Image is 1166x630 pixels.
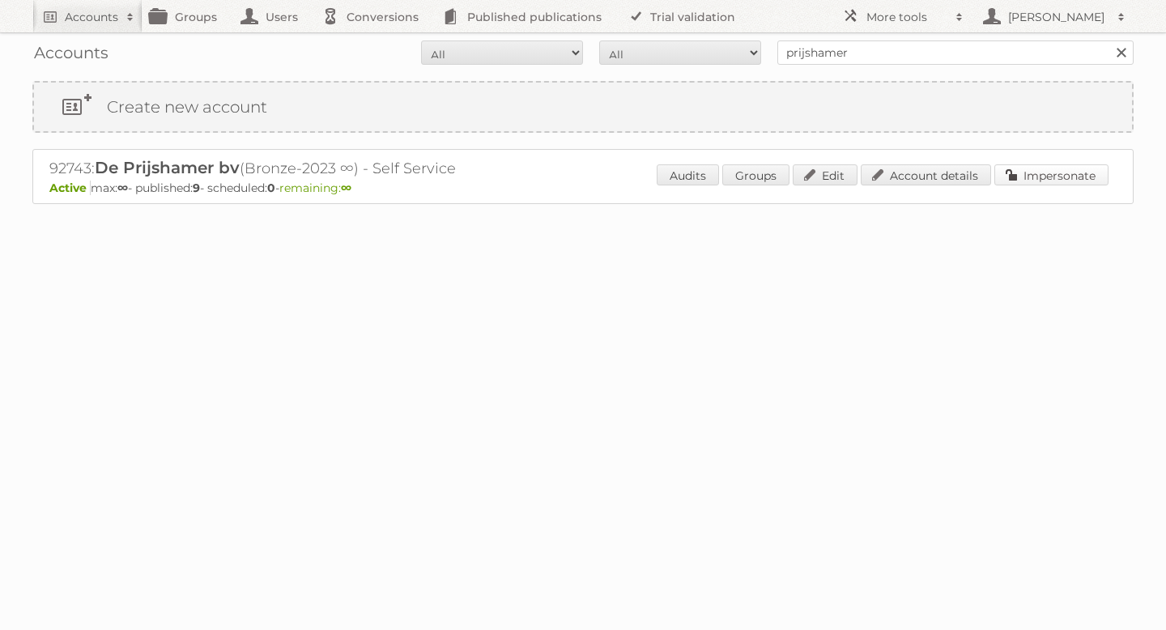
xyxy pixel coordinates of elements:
a: Edit [793,164,857,185]
h2: Accounts [65,9,118,25]
strong: ∞ [341,181,351,195]
a: Audits [657,164,719,185]
a: Impersonate [994,164,1109,185]
strong: 9 [193,181,200,195]
span: De Prijshamer bv [95,158,240,177]
strong: 0 [267,181,275,195]
span: remaining: [279,181,351,195]
a: Create new account [34,83,1132,131]
p: max: - published: - scheduled: - [49,181,1117,195]
h2: 92743: (Bronze-2023 ∞) - Self Service [49,158,616,179]
a: Groups [722,164,789,185]
h2: More tools [866,9,947,25]
h2: [PERSON_NAME] [1004,9,1109,25]
span: Active [49,181,91,195]
a: Account details [861,164,991,185]
strong: ∞ [117,181,128,195]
